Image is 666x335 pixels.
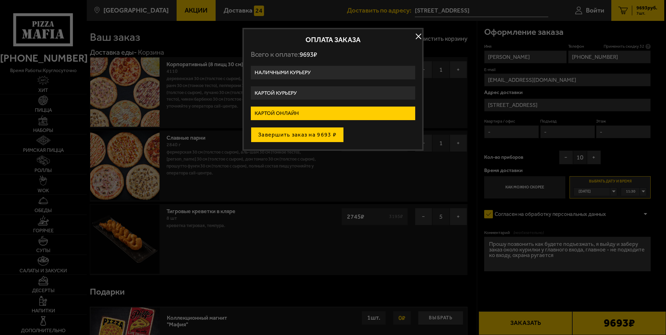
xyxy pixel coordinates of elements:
label: Картой онлайн [251,107,415,120]
h2: Оплата заказа [251,36,415,43]
p: Всего к оплате: [251,50,415,59]
label: Картой курьеру [251,86,415,100]
button: Завершить заказ на 9693 ₽ [251,127,344,142]
span: 9693 ₽ [300,50,317,59]
label: Наличными курьеру [251,66,415,79]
